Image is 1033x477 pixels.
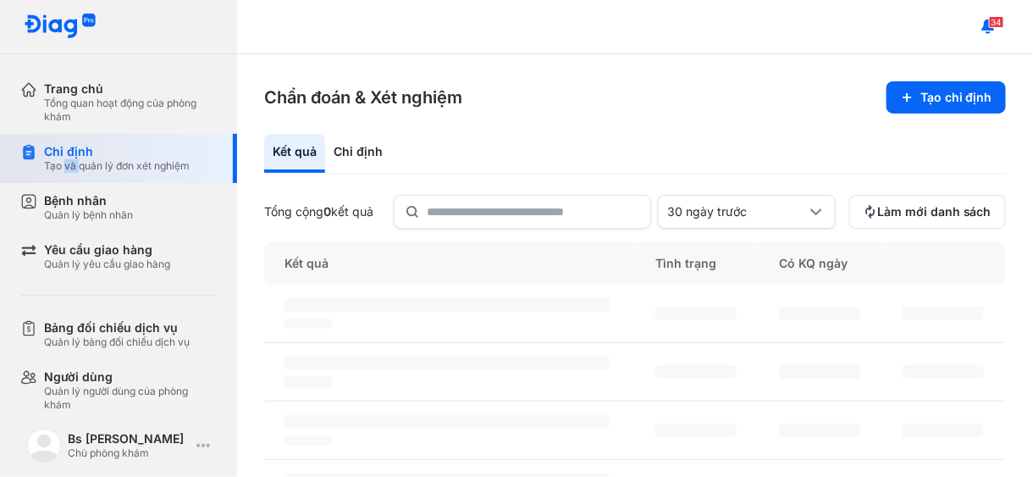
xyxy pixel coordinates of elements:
[635,242,759,285] div: Tình trạng
[284,319,332,329] span: ‌
[68,446,190,460] div: Chủ phòng khám
[779,365,860,379] span: ‌
[44,81,217,97] div: Trang chủ
[44,369,217,385] div: Người dùng
[877,204,992,219] span: Làm mới danh sách
[264,204,373,219] div: Tổng cộng kết quả
[284,415,610,429] span: ‌
[903,307,984,320] span: ‌
[44,193,133,208] div: Bệnh nhân
[68,431,190,446] div: Bs [PERSON_NAME]
[323,204,331,219] span: 0
[44,258,170,271] div: Quản lý yêu cầu giao hàng
[44,97,217,124] div: Tổng quan hoạt động của phòng khám
[667,204,806,219] div: 30 ngày trước
[44,242,170,258] div: Yêu cầu giao hàng
[284,377,332,387] span: ‌
[284,298,610,312] span: ‌
[264,134,325,173] div: Kết quả
[264,242,635,285] div: Kết quả
[44,320,190,336] div: Bảng đối chiếu dịch vụ
[655,307,737,320] span: ‌
[44,159,190,173] div: Tạo và quản lý đơn xét nghiệm
[44,385,217,412] div: Quản lý người dùng của phòng khám
[44,336,190,349] div: Quản lý bảng đối chiếu dịch vụ
[903,424,984,437] span: ‌
[24,14,97,40] img: logo
[887,81,1006,114] button: Tạo chỉ định
[779,424,860,437] span: ‌
[44,208,133,222] div: Quản lý bệnh nhân
[325,134,391,173] div: Chỉ định
[655,424,737,437] span: ‌
[989,16,1004,28] span: 34
[264,86,462,109] h3: Chẩn đoán & Xét nghiệm
[44,144,190,159] div: Chỉ định
[759,242,882,285] div: Có KQ ngày
[27,429,61,463] img: logo
[284,357,610,370] span: ‌
[849,195,1006,229] button: Làm mới danh sách
[655,365,737,379] span: ‌
[779,307,860,320] span: ‌
[284,435,332,446] span: ‌
[903,365,984,379] span: ‌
